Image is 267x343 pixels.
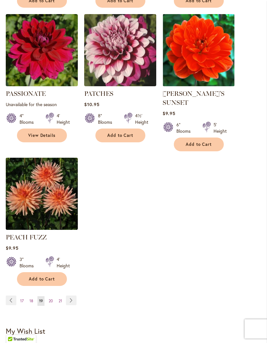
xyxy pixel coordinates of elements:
[5,320,23,338] iframe: Launch Accessibility Center
[28,296,35,306] a: 18
[84,14,156,86] img: Patches
[47,296,54,306] a: 20
[95,129,145,142] button: Add to Cart
[6,245,19,251] span: $9.95
[214,121,227,134] div: 5' Height
[20,256,38,269] div: 3" Blooms
[98,113,116,125] div: 8" Blooms
[6,233,47,241] a: PEACH FUZZ
[84,81,156,88] a: Patches
[28,133,56,138] span: View Details
[59,298,62,303] span: 21
[6,90,46,97] a: PASSIONATE
[163,90,224,106] a: [PERSON_NAME]'S SUNSET
[6,225,78,231] a: PEACH FUZZ
[174,138,224,151] button: Add to Cart
[107,133,133,138] span: Add to Cart
[29,298,33,303] span: 18
[163,81,235,88] a: PATRICIA ANN'S SUNSET
[17,129,67,142] a: View Details
[57,296,64,306] a: 21
[49,298,53,303] span: 20
[6,14,78,86] img: PASSIONATE
[6,326,45,336] strong: My Wish List
[57,256,70,269] div: 4' Height
[6,81,78,88] a: PASSIONATE
[29,276,55,282] span: Add to Cart
[6,158,78,230] img: PEACH FUZZ
[135,113,148,125] div: 4½' Height
[19,296,25,306] a: 17
[20,113,38,125] div: 4" Blooms
[163,110,175,116] span: $9.95
[20,298,24,303] span: 17
[39,298,43,303] span: 19
[17,272,67,286] button: Add to Cart
[84,90,113,97] a: PATCHES
[163,14,235,86] img: PATRICIA ANN'S SUNSET
[176,121,195,134] div: 6" Blooms
[186,142,212,147] span: Add to Cart
[84,101,100,107] span: $10.95
[57,113,70,125] div: 4' Height
[6,101,78,107] p: Unavailable for the season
